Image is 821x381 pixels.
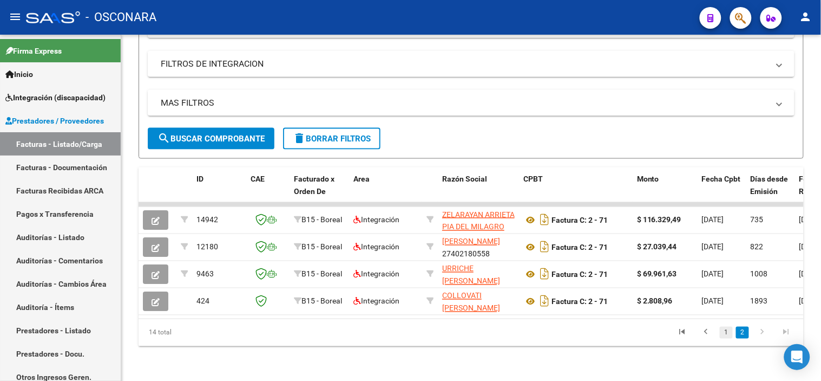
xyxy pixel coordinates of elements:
[736,327,749,339] a: 2
[157,132,170,145] mat-icon: search
[519,167,633,215] datatable-header-cell: CPBT
[192,167,246,215] datatable-header-cell: ID
[301,243,342,251] span: B15 - Boreal
[301,297,342,306] span: B15 - Boreal
[637,270,677,279] strong: $ 69.961,63
[799,10,812,23] mat-icon: person
[672,327,693,339] a: go to first page
[196,243,218,251] span: 12180
[353,270,399,279] span: Integración
[301,270,342,279] span: B15 - Boreal
[442,263,515,286] div: 27286567148
[5,92,106,104] span: Integración (discapacidad)
[551,270,608,279] strong: Factura C: 2 - 71
[139,319,270,346] div: 14 total
[5,68,33,80] span: Inicio
[720,327,733,339] a: 1
[196,216,218,224] span: 14942
[551,216,608,225] strong: Factura C: 2 - 71
[161,58,769,70] mat-panel-title: FILTROS DE INTEGRACION
[537,211,551,229] i: Descargar documento
[637,175,659,183] span: Monto
[353,297,399,306] span: Integración
[551,243,608,252] strong: Factura C: 2 - 71
[718,324,734,342] li: page 1
[752,327,773,339] a: go to next page
[751,175,789,196] span: Días desde Emisión
[438,167,519,215] datatable-header-cell: Razón Social
[353,216,399,224] span: Integración
[442,209,515,231] div: 23347649864
[698,167,746,215] datatable-header-cell: Fecha Cpbt
[157,134,265,144] span: Buscar Comprobante
[442,264,500,286] span: URRICHE [PERSON_NAME]
[196,270,214,279] span: 9463
[551,298,608,306] strong: Factura C: 2 - 71
[9,10,22,23] mat-icon: menu
[637,243,677,251] strong: $ 27.039,44
[196,297,209,306] span: 424
[353,243,399,251] span: Integración
[349,167,422,215] datatable-header-cell: Area
[301,216,342,224] span: B15 - Boreal
[442,175,487,183] span: Razón Social
[294,175,334,196] span: Facturado x Orden De
[633,167,698,215] datatable-header-cell: Monto
[251,175,265,183] span: CAE
[784,344,810,370] div: Open Intercom Messenger
[696,327,717,339] a: go to previous page
[5,115,104,127] span: Prestadores / Proveedores
[537,293,551,310] i: Descargar documento
[751,216,764,224] span: 735
[776,327,797,339] a: go to last page
[746,167,795,215] datatable-header-cell: Días desde Emisión
[751,243,764,251] span: 822
[537,238,551,256] i: Descargar documento
[702,243,724,251] span: [DATE]
[290,167,349,215] datatable-header-cell: Facturado x Orden De
[537,266,551,283] i: Descargar documento
[751,297,768,306] span: 1893
[148,51,794,77] mat-expansion-panel-header: FILTROS DE INTEGRACION
[442,210,515,231] span: ZELARAYAN ARRIETA PIA DEL MILAGRO
[702,270,724,279] span: [DATE]
[442,292,500,313] span: COLLOVATI [PERSON_NAME]
[196,175,203,183] span: ID
[702,297,724,306] span: [DATE]
[442,290,515,313] div: 27346105521
[148,128,274,150] button: Buscar Comprobante
[637,216,681,224] strong: $ 116.329,49
[637,297,673,306] strong: $ 2.808,96
[283,128,380,150] button: Borrar Filtros
[751,270,768,279] span: 1008
[442,236,515,259] div: 27402180558
[5,45,62,57] span: Firma Express
[161,97,769,109] mat-panel-title: MAS FILTROS
[523,175,543,183] span: CPBT
[148,90,794,116] mat-expansion-panel-header: MAS FILTROS
[353,175,370,183] span: Area
[702,216,724,224] span: [DATE]
[293,132,306,145] mat-icon: delete
[702,175,741,183] span: Fecha Cpbt
[442,237,500,246] span: [PERSON_NAME]
[734,324,751,342] li: page 2
[246,167,290,215] datatable-header-cell: CAE
[293,134,371,144] span: Borrar Filtros
[86,5,156,29] span: - OSCONARA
